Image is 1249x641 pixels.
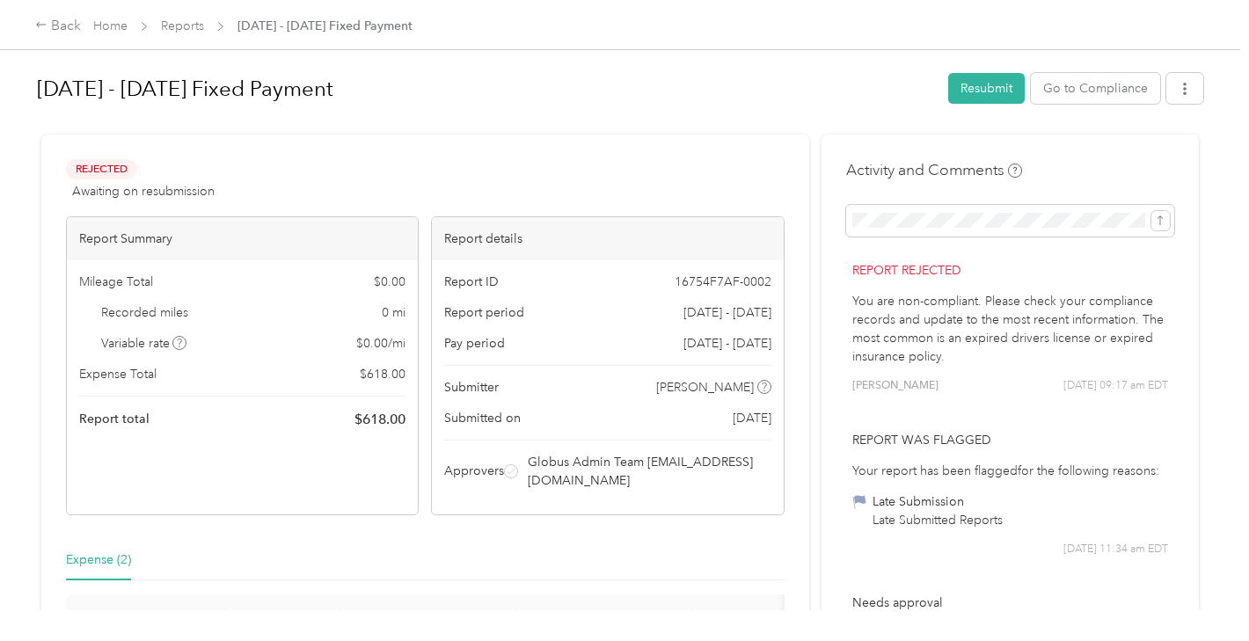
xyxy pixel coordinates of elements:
[852,261,1168,280] p: Report rejected
[444,462,504,480] span: Approvers
[683,303,771,322] span: [DATE] - [DATE]
[733,409,771,427] span: [DATE]
[35,16,81,37] div: Back
[432,217,783,260] div: Report details
[79,365,157,383] span: Expense Total
[873,511,1003,529] div: Late Submitted Reports
[852,594,1168,612] p: Needs approval
[444,378,499,397] span: Submitter
[1063,378,1168,394] span: [DATE] 09:17 am EDT
[852,378,939,394] span: [PERSON_NAME]
[382,303,405,322] span: 0 mi
[79,410,150,428] span: Report total
[683,334,771,353] span: [DATE] - [DATE]
[237,17,413,35] span: [DATE] - [DATE] Fixed Payment
[37,68,936,110] h1: Sep 1 - 30, 2025 Fixed Payment
[444,273,499,291] span: Report ID
[444,409,521,427] span: Submitted on
[72,182,215,200] span: Awaiting on resubmission
[66,159,136,179] span: Rejected
[360,365,405,383] span: $ 618.00
[873,492,1003,511] div: Late Submission
[852,431,1168,449] p: Report was flagged
[846,159,1022,181] h4: Activity and Comments
[356,334,405,353] span: $ 0.00 / mi
[1150,543,1249,641] iframe: Everlance-gr Chat Button Frame
[444,334,505,353] span: Pay period
[852,462,1168,480] div: Your report has been flagged for the following reasons:
[354,409,405,430] span: $ 618.00
[101,303,188,322] span: Recorded miles
[93,18,128,33] a: Home
[1063,542,1168,557] span: [DATE] 11:34 am EDT
[67,217,418,260] div: Report Summary
[444,303,524,322] span: Report period
[79,273,153,291] span: Mileage Total
[675,273,771,291] span: 16754F7AF-0002
[1031,73,1160,104] button: Go to Compliance
[528,453,768,490] span: Globus Admin Team [EMAIL_ADDRESS][DOMAIN_NAME]
[161,18,204,33] a: Reports
[852,292,1168,366] p: You are non-compliant. Please check your compliance records and update to the most recent informa...
[101,334,187,353] span: Variable rate
[374,273,405,291] span: $ 0.00
[656,378,754,397] span: [PERSON_NAME]
[948,73,1025,104] button: Resubmit
[66,550,131,570] div: Expense (2)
